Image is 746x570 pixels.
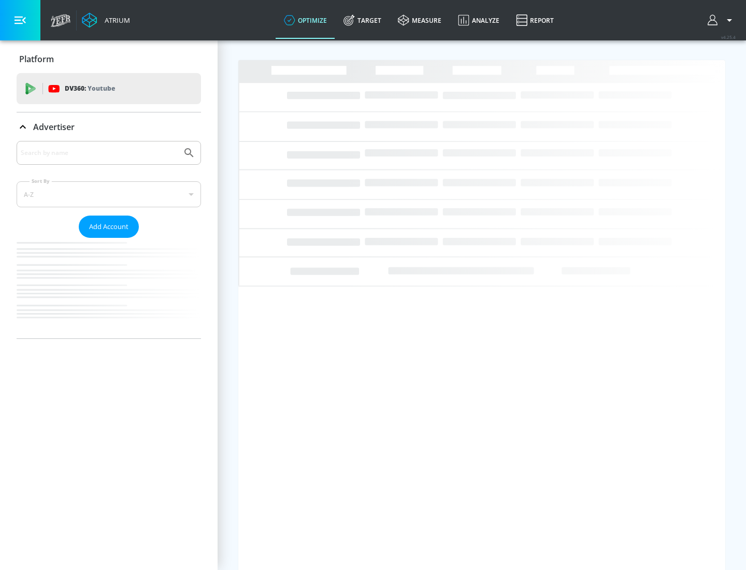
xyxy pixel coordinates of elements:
[276,2,335,39] a: optimize
[17,45,201,74] div: Platform
[79,216,139,238] button: Add Account
[101,16,130,25] div: Atrium
[390,2,450,39] a: measure
[17,112,201,141] div: Advertiser
[17,181,201,207] div: A-Z
[335,2,390,39] a: Target
[19,53,54,65] p: Platform
[508,2,562,39] a: Report
[82,12,130,28] a: Atrium
[21,146,178,160] input: Search by name
[721,34,736,40] span: v 4.25.4
[17,141,201,338] div: Advertiser
[30,178,52,184] label: Sort By
[89,221,128,233] span: Add Account
[88,83,115,94] p: Youtube
[33,121,75,133] p: Advertiser
[17,238,201,338] nav: list of Advertiser
[65,83,115,94] p: DV360:
[450,2,508,39] a: Analyze
[17,73,201,104] div: DV360: Youtube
